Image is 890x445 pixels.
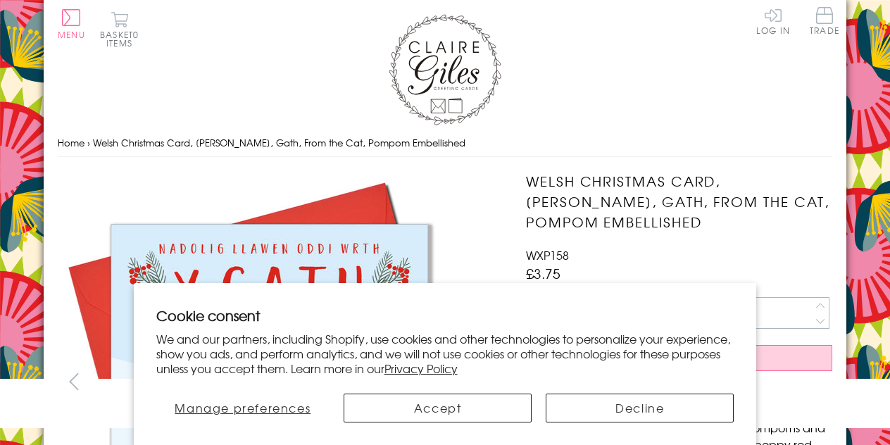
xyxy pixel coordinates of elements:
[389,14,501,125] img: Claire Giles Greetings Cards
[156,332,734,375] p: We and our partners, including Shopify, use cookies and other technologies to personalize your ex...
[546,394,734,422] button: Decline
[58,365,89,397] button: prev
[526,171,832,232] h1: Welsh Christmas Card, [PERSON_NAME], Gath, From the Cat, Pompom Embellished
[810,7,839,37] a: Trade
[810,7,839,35] span: Trade
[756,7,790,35] a: Log In
[87,136,90,149] span: ›
[58,28,85,41] span: Menu
[344,394,532,422] button: Accept
[58,129,832,158] nav: breadcrumbs
[384,360,458,377] a: Privacy Policy
[526,246,569,263] span: WXP158
[58,136,84,149] a: Home
[100,11,139,47] button: Basket0 items
[93,136,465,149] span: Welsh Christmas Card, [PERSON_NAME], Gath, From the Cat, Pompom Embellished
[156,394,330,422] button: Manage preferences
[156,306,734,325] h2: Cookie consent
[58,9,85,39] button: Menu
[175,399,311,416] span: Manage preferences
[106,28,139,49] span: 0 items
[526,263,560,283] span: £3.75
